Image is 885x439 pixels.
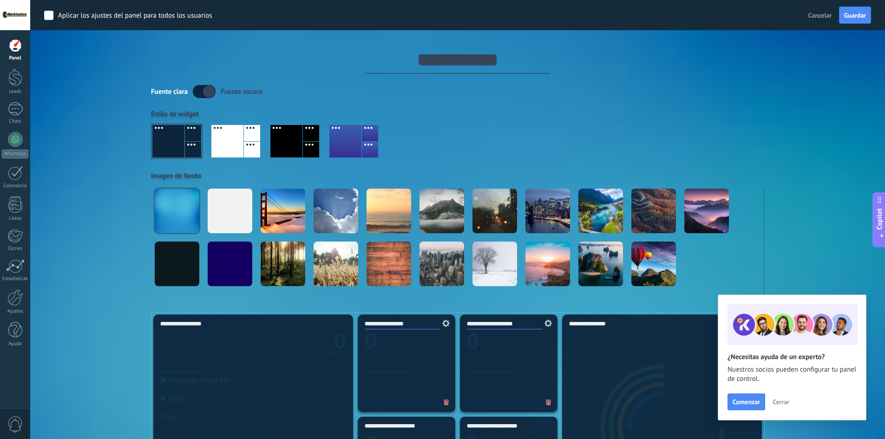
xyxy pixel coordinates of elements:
[773,399,789,405] span: Cerrar
[221,87,262,96] div: Fuente oscura
[2,341,29,347] div: Ayuda
[2,118,29,124] div: Chats
[808,11,832,20] span: Cancelar
[2,276,29,282] div: Estadísticas
[2,55,29,61] div: Panel
[2,216,29,222] div: Listas
[2,246,29,252] div: Correo
[805,8,836,22] button: Cancelar
[768,395,793,409] button: Cerrar
[151,171,764,180] div: Imagen de fondo
[2,183,29,189] div: Calendario
[875,208,884,229] span: Copilot
[2,89,29,95] div: Leads
[151,87,188,96] div: Fuente clara
[728,365,857,384] span: Nuestros socios pueden configurar tu panel de control.
[2,150,28,158] div: WhatsApp
[2,308,29,315] div: Ajustes
[58,11,212,20] div: Aplicar los ajustes del panel para todos los usuarios
[839,7,871,24] button: Guardar
[728,353,857,361] h2: ¿Necesitas ayuda de un experto?
[733,399,760,405] span: Comenzar
[844,12,866,19] span: Guardar
[151,110,764,118] div: Estilo de widget
[728,393,765,410] button: Comenzar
